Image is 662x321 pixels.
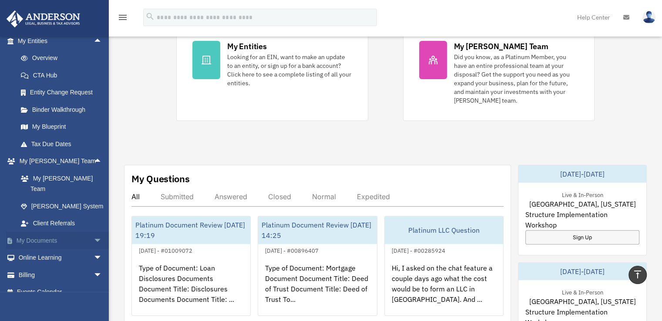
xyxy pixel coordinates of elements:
div: [DATE]-[DATE] [518,165,646,183]
a: Platinum Document Review [DATE] 19:19[DATE] - #01009072Type of Document: Loan Disclosures Documen... [131,216,251,316]
div: [DATE] - #00285924 [385,245,452,254]
span: arrow_drop_down [94,266,111,284]
img: User Pic [642,11,655,23]
div: Expedited [357,192,390,201]
a: My Entities Looking for an EIN, want to make an update to an entity, or sign up for a bank accoun... [176,25,368,121]
div: Did you know, as a Platinum Member, you have an entire professional team at your disposal? Get th... [454,53,578,105]
div: Answered [215,192,247,201]
span: Structure Implementation Workshop [525,209,639,230]
a: My Blueprint [12,118,115,136]
div: Live & In-Person [554,287,610,296]
div: Closed [268,192,291,201]
a: Client Referrals [12,215,115,232]
img: Anderson Advisors Platinum Portal [4,10,83,27]
div: [DATE] - #00896407 [258,245,326,254]
a: Sign Up [525,230,639,244]
a: Binder Walkthrough [12,101,115,118]
a: Tax Due Dates [12,135,115,153]
i: menu [118,12,128,23]
a: Billingarrow_drop_down [6,266,115,284]
span: arrow_drop_up [94,32,111,50]
div: [DATE] - #01009072 [132,245,199,254]
span: arrow_drop_down [94,232,111,250]
div: Normal [312,192,336,201]
div: [DATE]-[DATE] [518,263,646,280]
div: All [131,192,140,201]
div: My Entities [227,41,266,52]
a: My [PERSON_NAME] Team Did you know, as a Platinum Member, you have an entire professional team at... [403,25,595,121]
div: Platinum Document Review [DATE] 14:25 [258,216,376,244]
div: Submitted [161,192,194,201]
a: Platinum LLC Question[DATE] - #00285924Hi, I asked on the chat feature a couple days ago what the... [384,216,504,316]
div: My Questions [131,172,190,185]
a: My Entitiesarrow_drop_up [6,32,115,50]
a: vertical_align_top [628,266,647,284]
span: [GEOGRAPHIC_DATA], [US_STATE] [529,296,635,307]
a: My Documentsarrow_drop_down [6,232,115,249]
a: Entity Change Request [12,84,115,101]
a: Platinum Document Review [DATE] 14:25[DATE] - #00896407Type of Document: Mortgage Document Docume... [258,216,377,316]
a: My [PERSON_NAME] Teamarrow_drop_up [6,153,115,170]
a: CTA Hub [12,67,115,84]
div: Platinum Document Review [DATE] 19:19 [132,216,250,244]
a: [PERSON_NAME] System [12,197,115,215]
a: Online Learningarrow_drop_down [6,249,115,267]
i: vertical_align_top [632,269,643,280]
span: arrow_drop_down [94,249,111,267]
div: Looking for an EIN, want to make an update to an entity, or sign up for a bank account? Click her... [227,53,352,87]
span: [GEOGRAPHIC_DATA], [US_STATE] [529,199,635,209]
a: Overview [12,50,115,67]
div: Live & In-Person [554,190,610,199]
div: Platinum LLC Question [385,216,503,244]
div: My [PERSON_NAME] Team [454,41,548,52]
a: My [PERSON_NAME] Team [12,170,115,197]
span: arrow_drop_up [94,153,111,171]
a: menu [118,15,128,23]
i: search [145,12,155,21]
a: Events Calendar [6,284,115,301]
